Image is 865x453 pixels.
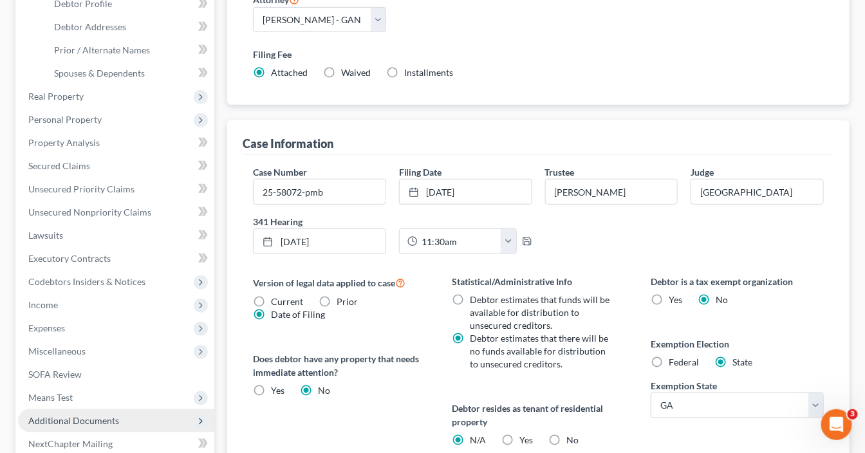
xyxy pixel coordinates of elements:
[519,434,533,445] span: Yes
[271,309,325,320] span: Date of Filing
[732,356,752,367] span: State
[404,67,453,78] span: Installments
[691,180,823,204] input: --
[470,333,608,369] span: Debtor estimates that there will be no funds available for distribution to unsecured creditors.
[253,352,426,379] label: Does debtor have any property that needs immediate attention?
[54,44,150,55] span: Prior / Alternate Names
[271,296,303,307] span: Current
[28,299,58,310] span: Income
[254,229,386,254] a: [DATE]
[54,21,126,32] span: Debtor Addresses
[28,253,111,264] span: Executory Contracts
[253,275,426,290] label: Version of legal data applied to case
[318,385,330,396] span: No
[28,207,151,217] span: Unsecured Nonpriority Claims
[28,392,73,403] span: Means Test
[18,131,214,154] a: Property Analysis
[669,294,682,305] span: Yes
[470,294,609,331] span: Debtor estimates that funds will be available for distribution to unsecured creditors.
[18,363,214,386] a: SOFA Review
[18,178,214,201] a: Unsecured Priority Claims
[28,322,65,333] span: Expenses
[399,165,442,179] label: Filing Date
[271,67,308,78] span: Attached
[28,369,82,380] span: SOFA Review
[28,276,145,287] span: Codebtors Insiders & Notices
[253,48,824,61] label: Filing Fee
[28,346,86,356] span: Miscellaneous
[691,165,714,179] label: Judge
[28,160,90,171] span: Secured Claims
[470,434,486,445] span: N/A
[243,136,333,151] div: Case Information
[669,356,699,367] span: Federal
[44,39,214,62] a: Prior / Alternate Names
[546,180,678,204] input: --
[18,201,214,224] a: Unsecured Nonpriority Claims
[28,137,100,148] span: Property Analysis
[28,438,113,449] span: NextChapter Mailing
[254,180,386,204] input: Enter case number...
[253,165,307,179] label: Case Number
[400,180,532,204] a: [DATE]
[54,68,145,79] span: Spouses & Dependents
[716,294,728,305] span: No
[566,434,579,445] span: No
[28,415,119,426] span: Additional Documents
[28,114,102,125] span: Personal Property
[651,337,824,351] label: Exemption Election
[452,275,625,288] label: Statistical/Administrative Info
[28,230,63,241] span: Lawsuits
[18,247,214,270] a: Executory Contracts
[545,165,575,179] label: Trustee
[271,385,284,396] span: Yes
[18,154,214,178] a: Secured Claims
[848,409,858,420] span: 3
[337,296,358,307] span: Prior
[28,183,135,194] span: Unsecured Priority Claims
[18,224,214,247] a: Lawsuits
[651,275,824,288] label: Debtor is a tax exempt organization
[44,62,214,85] a: Spouses & Dependents
[452,402,625,429] label: Debtor resides as tenant of residential property
[28,91,84,102] span: Real Property
[651,379,717,393] label: Exemption State
[341,67,371,78] span: Waived
[821,409,852,440] iframe: Intercom live chat
[418,229,502,254] input: -- : --
[246,215,539,228] label: 341 Hearing
[44,15,214,39] a: Debtor Addresses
